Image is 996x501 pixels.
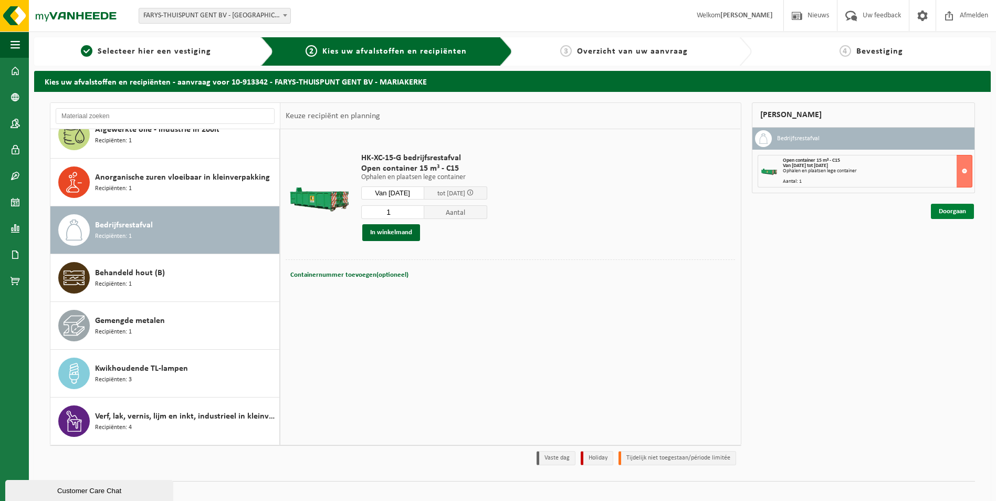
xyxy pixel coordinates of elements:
li: Holiday [581,451,613,465]
span: Overzicht van uw aanvraag [577,47,688,56]
button: Verf, lak, vernis, lijm en inkt, industrieel in kleinverpakking Recipiënten: 4 [50,398,280,445]
span: Recipiënten: 1 [95,136,132,146]
div: Keuze recipiënt en planning [280,103,385,129]
span: Bevestiging [856,47,903,56]
span: Anorganische zuren vloeibaar in kleinverpakking [95,171,270,184]
span: 4 [840,45,851,57]
span: Aantal [424,205,487,219]
span: Open container 15 m³ - C15 [783,158,840,163]
span: Open container 15 m³ - C15 [361,163,487,174]
h3: Bedrijfsrestafval [777,130,820,147]
span: Afgewerkte olie - industrie in 200lt [95,123,219,136]
span: 2 [306,45,317,57]
div: Ophalen en plaatsen lege container [783,169,972,174]
span: Gemengde metalen [95,315,165,327]
span: Recipiënten: 4 [95,423,132,433]
span: 3 [560,45,572,57]
span: HK-XC-15-G bedrijfsrestafval [361,153,487,163]
input: Selecteer datum [361,186,424,200]
button: Anorganische zuren vloeibaar in kleinverpakking Recipiënten: 1 [50,159,280,206]
button: Afgewerkte olie - industrie in 200lt Recipiënten: 1 [50,111,280,159]
span: Selecteer hier een vestiging [98,47,211,56]
strong: Van [DATE] tot [DATE] [783,163,828,169]
h2: Kies uw afvalstoffen en recipiënten - aanvraag voor 10-913342 - FARYS-THUISPUNT GENT BV - MARIAKERKE [34,71,991,91]
button: Kwikhoudende TL-lampen Recipiënten: 3 [50,350,280,398]
span: Behandeld hout (B) [95,267,165,279]
span: Kwikhoudende TL-lampen [95,362,188,375]
span: Recipiënten: 1 [95,232,132,242]
span: Kies uw afvalstoffen en recipiënten [322,47,467,56]
div: Aantal: 1 [783,179,972,184]
span: FARYS-THUISPUNT GENT BV - MARIAKERKE [139,8,291,24]
button: Behandeld hout (B) Recipiënten: 1 [50,254,280,302]
span: Recipiënten: 1 [95,184,132,194]
button: In winkelmand [362,224,420,241]
button: Bedrijfsrestafval Recipiënten: 1 [50,206,280,254]
li: Tijdelijk niet toegestaan/période limitée [618,451,736,465]
span: Recipiënten: 3 [95,375,132,385]
span: Containernummer toevoegen(optioneel) [290,272,408,278]
span: Bedrijfsrestafval [95,219,153,232]
li: Vaste dag [537,451,575,465]
span: Verf, lak, vernis, lijm en inkt, industrieel in kleinverpakking [95,410,277,423]
button: Containernummer toevoegen(optioneel) [289,268,410,283]
span: 1 [81,45,92,57]
input: Materiaal zoeken [56,108,275,124]
a: 1Selecteer hier een vestiging [39,45,253,58]
div: [PERSON_NAME] [752,102,976,128]
iframe: chat widget [5,478,175,501]
strong: [PERSON_NAME] [720,12,773,19]
span: FARYS-THUISPUNT GENT BV - MARIAKERKE [139,8,290,23]
span: Recipiënten: 1 [95,327,132,337]
button: Gemengde metalen Recipiënten: 1 [50,302,280,350]
a: Doorgaan [931,204,974,219]
p: Ophalen en plaatsen lege container [361,174,487,181]
span: tot [DATE] [437,190,465,197]
span: Recipiënten: 1 [95,279,132,289]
